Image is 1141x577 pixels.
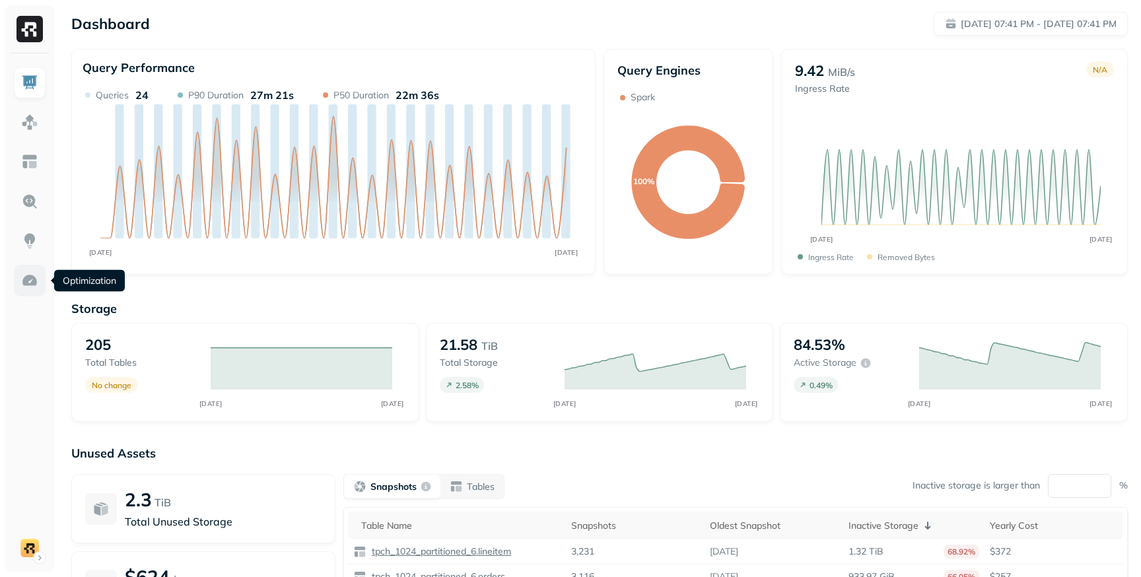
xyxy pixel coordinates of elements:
[20,539,39,557] img: demo
[555,248,578,257] tspan: [DATE]
[633,176,654,186] text: 100%
[85,356,197,369] p: Total tables
[571,520,699,532] div: Snapshots
[794,356,856,369] p: Active storage
[92,380,131,390] p: No change
[710,520,838,532] div: Oldest Snapshot
[396,88,439,102] p: 22m 36s
[71,446,1128,461] p: Unused Assets
[135,88,149,102] p: 24
[467,481,495,493] p: Tables
[370,481,417,493] p: Snapshots
[848,545,883,558] p: 1.32 TiB
[456,380,479,390] p: 2.58 %
[21,114,38,131] img: Assets
[71,301,1128,316] p: Storage
[440,356,552,369] p: Total storage
[808,252,854,262] p: Ingress Rate
[944,545,979,559] p: 68.92%
[21,153,38,170] img: Asset Explorer
[1089,235,1112,244] tspan: [DATE]
[440,335,477,354] p: 21.58
[553,399,576,408] tspan: [DATE]
[199,399,222,408] tspan: [DATE]
[333,89,389,102] p: P50 Duration
[735,399,758,408] tspan: [DATE]
[828,64,855,80] p: MiB/s
[353,545,366,559] img: table
[810,235,833,244] tspan: [DATE]
[21,193,38,210] img: Query Explorer
[1119,479,1128,492] p: %
[1093,65,1107,75] p: N/A
[794,335,845,354] p: 84.53%
[795,83,855,95] p: Ingress Rate
[1089,399,1112,408] tspan: [DATE]
[934,12,1128,36] button: [DATE] 07:41 PM - [DATE] 07:41 PM
[125,514,322,529] p: Total Unused Storage
[250,88,294,102] p: 27m 21s
[617,63,759,78] p: Query Engines
[369,545,511,558] p: tpch_1024_partitioned_6.lineitem
[361,520,561,532] div: Table Name
[83,60,195,75] p: Query Performance
[795,61,824,80] p: 9.42
[85,335,111,354] p: 205
[810,380,833,390] p: 0.49 %
[631,91,655,104] p: Spark
[71,15,150,33] p: Dashboard
[990,545,1118,558] p: $372
[188,89,244,102] p: P90 Duration
[17,16,43,42] img: Ryft
[913,479,1040,492] p: Inactive storage is larger than
[878,252,935,262] p: Removed bytes
[710,545,738,558] p: [DATE]
[21,74,38,91] img: Dashboard
[907,399,930,408] tspan: [DATE]
[21,232,38,250] img: Insights
[571,545,594,558] p: 3,231
[990,520,1118,532] div: Yearly Cost
[848,520,918,532] p: Inactive Storage
[89,248,112,257] tspan: [DATE]
[54,270,125,292] div: Optimization
[125,488,152,511] p: 2.3
[366,545,511,558] a: tpch_1024_partitioned_6.lineitem
[481,338,498,354] p: TiB
[961,18,1117,30] p: [DATE] 07:41 PM - [DATE] 07:41 PM
[96,89,129,102] p: Queries
[155,494,171,510] p: TiB
[21,272,38,289] img: Optimization
[380,399,403,408] tspan: [DATE]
